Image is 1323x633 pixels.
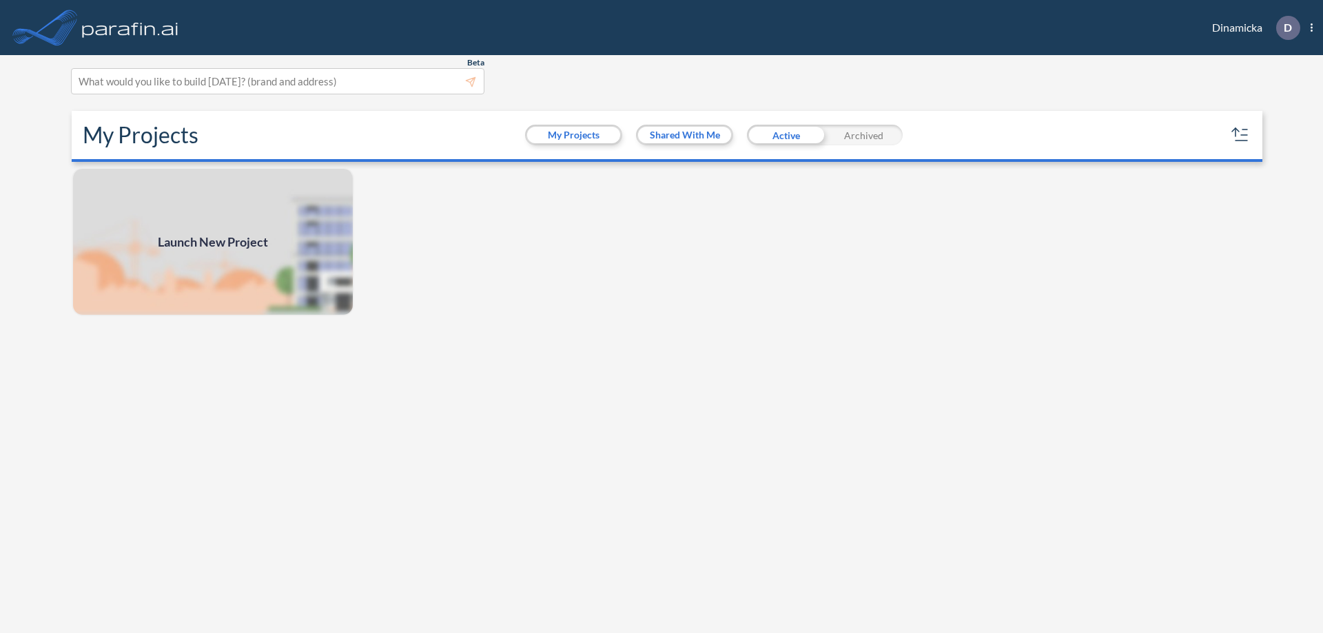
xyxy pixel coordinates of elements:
[72,167,354,316] a: Launch New Project
[467,57,484,68] span: Beta
[527,127,620,143] button: My Projects
[158,233,268,251] span: Launch New Project
[72,167,354,316] img: add
[1191,16,1313,40] div: Dinamicka
[638,127,731,143] button: Shared With Me
[1284,21,1292,34] p: D
[1229,124,1251,146] button: sort
[747,125,825,145] div: Active
[825,125,903,145] div: Archived
[79,14,181,41] img: logo
[83,122,198,148] h2: My Projects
